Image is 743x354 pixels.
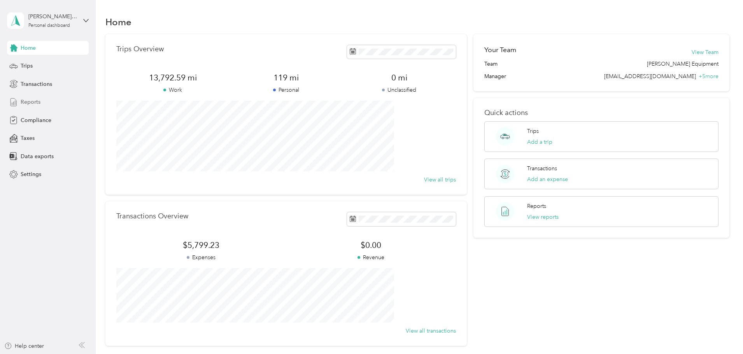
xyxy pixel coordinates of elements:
span: [PERSON_NAME] Equipment [647,60,718,68]
span: Home [21,44,36,52]
div: Personal dashboard [28,23,70,28]
div: [PERSON_NAME] Love [28,12,77,21]
button: View all trips [424,176,456,184]
span: 0 mi [343,72,456,83]
span: Compliance [21,116,51,124]
span: $0.00 [286,240,456,251]
p: Expenses [116,253,286,262]
h1: Home [105,18,131,26]
button: View all transactions [406,327,456,335]
span: 119 mi [230,72,343,83]
button: Help center [4,342,44,350]
p: Reports [527,202,546,210]
span: + 5 more [699,73,718,80]
p: Transactions Overview [116,212,188,220]
p: Work [116,86,230,94]
p: Quick actions [484,109,718,117]
p: Unclassified [343,86,456,94]
p: Trips [527,127,539,135]
p: Personal [230,86,343,94]
span: Settings [21,170,41,178]
p: Revenue [286,253,456,262]
span: [EMAIL_ADDRESS][DOMAIN_NAME] [604,73,696,80]
span: Manager [484,72,506,80]
span: $5,799.23 [116,240,286,251]
p: Trips Overview [116,45,164,53]
span: Transactions [21,80,52,88]
button: Add a trip [527,138,552,146]
button: View reports [527,213,559,221]
span: Trips [21,62,33,70]
p: Transactions [527,164,557,173]
button: View Team [692,48,718,56]
span: Taxes [21,134,35,142]
span: Team [484,60,498,68]
span: Data exports [21,152,54,160]
span: Reports [21,98,40,106]
h2: Your Team [484,45,516,55]
button: Add an expense [527,175,568,183]
span: 13,792.59 mi [116,72,230,83]
iframe: Everlance-gr Chat Button Frame [699,310,743,354]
